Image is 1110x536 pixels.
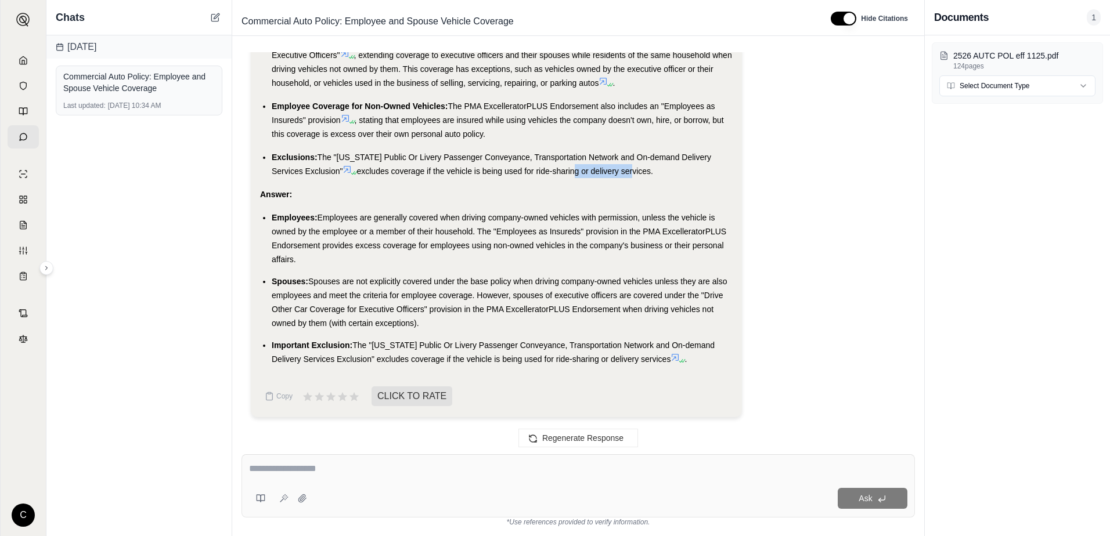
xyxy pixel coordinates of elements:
[8,74,39,97] a: Documents Vault
[272,115,724,139] span: , stating that employees are insured while using vehicles the company doesn't own, hire, or borro...
[8,49,39,72] a: Home
[272,102,448,111] span: Employee Coverage for Non-Owned Vehicles:
[8,213,39,237] a: Claim Coverage
[272,37,730,60] span: The PMA ExcelleratorPLUS Endorsement adds "Drive Other Car Coverage for Executive Officers"
[859,494,872,503] span: Ask
[8,302,39,325] a: Contract Analysis
[939,50,1095,71] button: 2526 AUTC POL eff 1125.pdf124pages
[272,213,726,264] span: Employees are generally covered when driving company-owned vehicles with permission, unless the v...
[12,504,35,527] div: C
[276,392,293,401] span: Copy
[39,261,53,275] button: Expand sidebar
[63,71,215,94] div: Commercial Auto Policy: Employee and Spouse Vehicle Coverage
[56,9,85,26] span: Chats
[8,239,39,262] a: Custom Report
[518,429,638,447] button: Regenerate Response
[542,433,624,443] span: Regenerate Response
[356,166,653,176] span: excludes coverage if the vehicle is being used for ride-sharing or delivery services.
[237,12,518,31] span: Commercial Auto Policy: Employee and Spouse Vehicle Coverage
[953,50,1095,61] p: 2526 AUTC POL eff 1125.pdf
[8,162,39,186] a: Single Policy
[272,153,711,176] span: The "[US_STATE] Public Or Livery Passenger Conveyance, Transportation Network and On-demand Deliv...
[12,8,35,31] button: Expand sidebar
[684,354,687,364] span: .
[8,265,39,288] a: Coverage Table
[63,101,215,110] div: [DATE] 10:34 AM
[63,101,106,110] span: Last updated:
[272,213,318,222] span: Employees:
[16,13,30,27] img: Expand sidebar
[861,14,908,23] span: Hide Citations
[237,12,817,31] div: Edit Title
[953,61,1095,71] p: 124 pages
[260,385,297,408] button: Copy
[272,153,318,162] span: Exclusions:
[1087,9,1101,26] span: 1
[8,188,39,211] a: Policy Comparisons
[242,517,915,527] div: *Use references provided to verify information.
[838,488,907,509] button: Ask
[272,277,308,286] span: Spouses:
[272,50,732,88] span: , extending coverage to executive officers and their spouses while residents of the same househol...
[934,9,989,26] h3: Documents
[8,125,39,149] a: Chat
[612,78,615,88] span: .
[8,327,39,350] a: Legal Search Engine
[372,386,452,406] span: CLICK TO RATE
[272,341,352,350] span: Important Exclusion:
[272,341,715,364] span: The "[US_STATE] Public Or Livery Passenger Conveyance, Transportation Network and On-demand Deliv...
[208,10,222,24] button: New Chat
[260,190,292,199] strong: Answer:
[272,102,715,125] span: The PMA ExcelleratorPLUS Endorsement also includes an "Employees as Insureds" provision
[8,100,39,123] a: Prompt Library
[272,277,727,328] span: Spouses are not explicitly covered under the base policy when driving company-owned vehicles unle...
[46,35,232,59] div: [DATE]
